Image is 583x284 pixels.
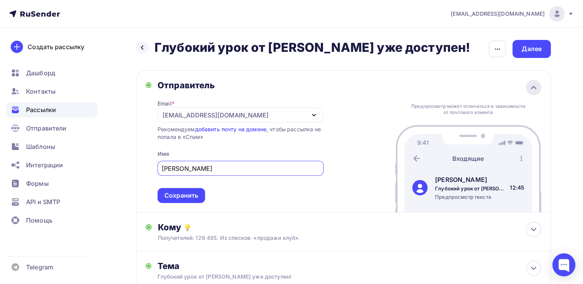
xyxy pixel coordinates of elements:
div: [PERSON_NAME] [435,175,507,184]
span: Рассылки [26,105,56,114]
div: Тема [158,261,309,271]
div: Далее [522,45,542,53]
a: Контакты [6,84,97,99]
span: Помощь [26,216,53,225]
div: Имя [158,150,169,158]
a: Формы [6,176,97,191]
span: Интеграции [26,160,63,170]
span: [EMAIL_ADDRESS][DOMAIN_NAME] [451,10,545,18]
a: [EMAIL_ADDRESS][DOMAIN_NAME] [451,6,574,21]
div: Сохранить [164,191,198,200]
div: Отправитель [158,80,324,91]
div: Предпросмотр может отличаться в зависимости от почтового клиента [409,103,527,116]
span: Контакты [26,87,56,96]
div: Email [158,100,174,107]
a: Отправители [6,121,97,136]
span: Шаблоны [26,142,55,151]
h2: Глубокий урок от [PERSON_NAME] уже доступен! [154,40,470,55]
span: Отправители [26,124,67,133]
a: Шаблоны [6,139,97,154]
span: Дашборд [26,68,55,78]
a: добавить почту на домене [195,126,266,132]
div: Создать рассылку [28,42,84,51]
div: [EMAIL_ADDRESS][DOMAIN_NAME] [163,111,269,120]
div: Кому [158,222,541,233]
div: Глубокий урок от [PERSON_NAME] уже доступен! [435,185,507,192]
span: Telegram [26,263,53,272]
span: Формы [26,179,49,188]
a: Дашборд [6,65,97,81]
button: [EMAIL_ADDRESS][DOMAIN_NAME] [158,107,324,122]
div: Предпросмотр текста [435,193,507,200]
div: Получателей: 129 495. Из списков: «продажи клуб». [158,234,503,242]
span: API и SMTP [26,197,60,206]
div: Глубокий урок от [PERSON_NAME] уже доступен! [158,273,294,281]
div: 12:45 [510,184,524,192]
div: Рекомендуем , чтобы рассылка не попала в «Спам» [158,125,324,141]
a: Рассылки [6,102,97,117]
